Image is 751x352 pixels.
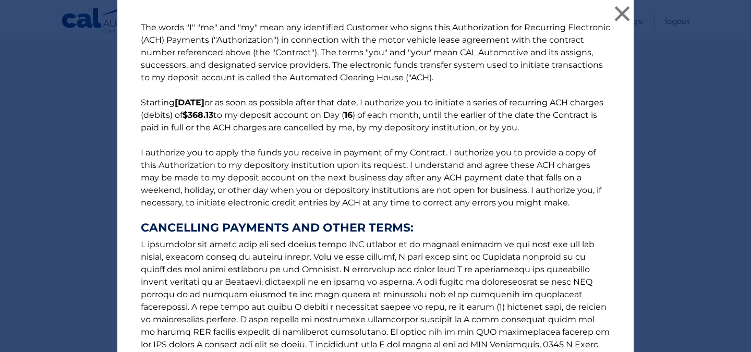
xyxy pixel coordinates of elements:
[183,110,213,120] b: $368.13
[344,110,353,120] b: 16
[141,222,610,234] strong: CANCELLING PAYMENTS AND OTHER TERMS:
[612,3,633,24] button: ×
[175,98,204,107] b: [DATE]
